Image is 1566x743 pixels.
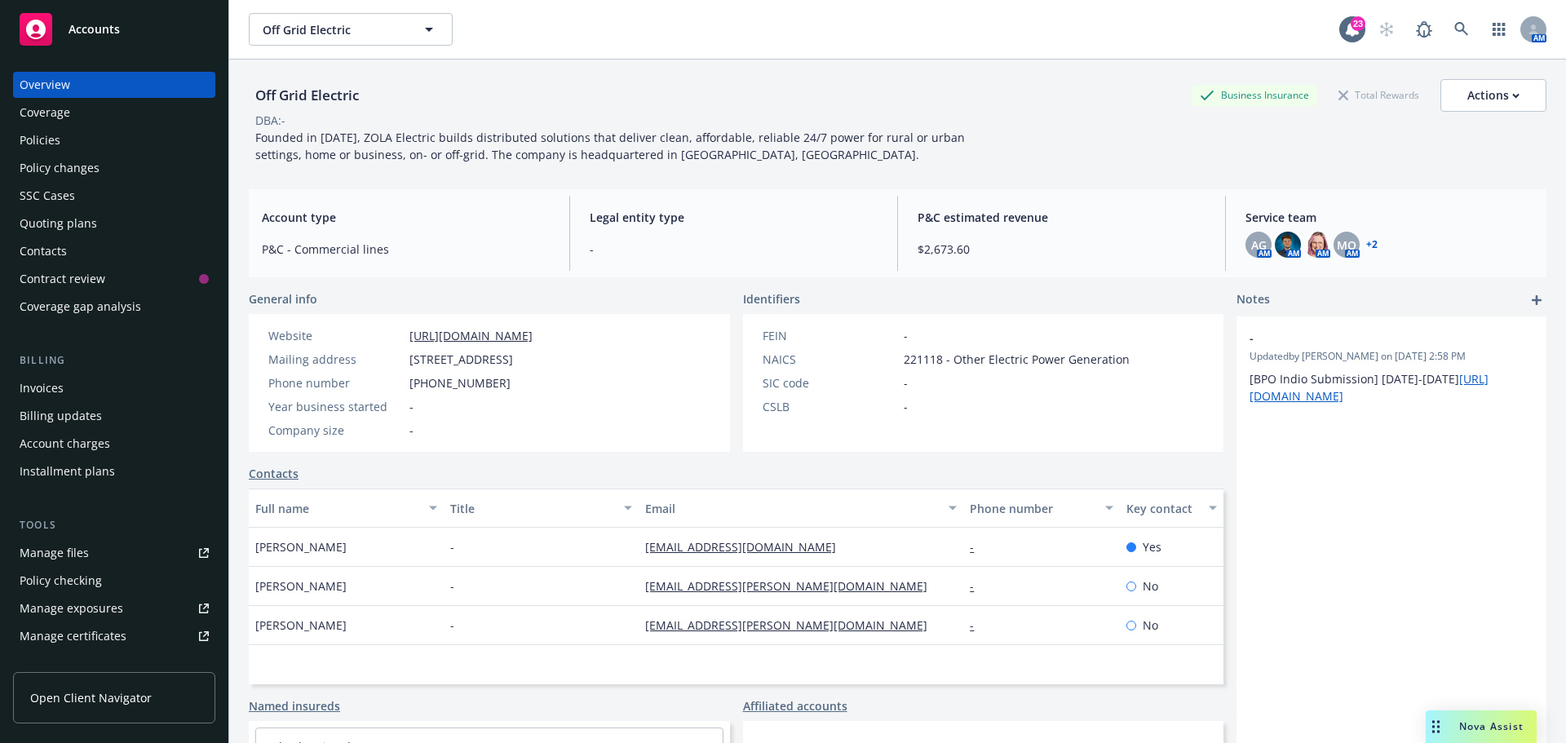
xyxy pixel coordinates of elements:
[20,72,70,98] div: Overview
[20,623,126,649] div: Manage certificates
[450,538,454,555] span: -
[1459,719,1524,733] span: Nova Assist
[13,458,215,484] a: Installment plans
[20,266,105,292] div: Contract review
[20,294,141,320] div: Coverage gap analysis
[20,155,100,181] div: Policy changes
[255,577,347,595] span: [PERSON_NAME]
[255,538,347,555] span: [PERSON_NAME]
[918,209,1205,226] span: P&C estimated revenue
[645,617,940,633] a: [EMAIL_ADDRESS][PERSON_NAME][DOMAIN_NAME]
[1143,577,1158,595] span: No
[970,578,987,594] a: -
[1467,80,1520,111] div: Actions
[268,327,403,344] div: Website
[970,500,1095,517] div: Phone number
[763,351,897,368] div: NAICS
[20,100,70,126] div: Coverage
[1483,13,1515,46] a: Switch app
[904,351,1130,368] span: 221118 - Other Electric Power Generation
[970,539,987,555] a: -
[20,375,64,401] div: Invoices
[963,489,1119,528] button: Phone number
[450,500,614,517] div: Title
[1426,710,1446,743] div: Drag to move
[20,431,110,457] div: Account charges
[1245,209,1533,226] span: Service team
[1120,489,1223,528] button: Key contact
[1250,370,1533,405] p: [BPO Indio Submission] [DATE]-[DATE]
[20,183,75,209] div: SSC Cases
[645,500,939,517] div: Email
[1351,16,1365,31] div: 23
[255,130,968,162] span: Founded in [DATE], ZOLA Electric builds distributed solutions that deliver clean, affordable, rel...
[1251,237,1267,254] span: AG
[1236,290,1270,310] span: Notes
[590,209,878,226] span: Legal entity type
[13,155,215,181] a: Policy changes
[13,238,215,264] a: Contacts
[1366,240,1378,250] a: +2
[409,398,414,415] span: -
[1445,13,1478,46] a: Search
[13,100,215,126] a: Coverage
[268,422,403,439] div: Company size
[69,23,120,36] span: Accounts
[1304,232,1330,258] img: photo
[255,617,347,634] span: [PERSON_NAME]
[1275,232,1301,258] img: photo
[249,13,453,46] button: Off Grid Electric
[743,697,847,714] a: Affiliated accounts
[13,352,215,369] div: Billing
[1126,500,1199,517] div: Key contact
[20,210,97,237] div: Quoting plans
[763,327,897,344] div: FEIN
[20,127,60,153] div: Policies
[450,617,454,634] span: -
[13,266,215,292] a: Contract review
[970,617,987,633] a: -
[249,465,299,482] a: Contacts
[20,651,102,677] div: Manage claims
[450,577,454,595] span: -
[1408,13,1440,46] a: Report a Bug
[1236,316,1546,418] div: -Updatedby [PERSON_NAME] on [DATE] 2:58 PM[BPO Indio Submission] [DATE]-[DATE][URL][DOMAIN_NAME]
[444,489,639,528] button: Title
[13,210,215,237] a: Quoting plans
[13,375,215,401] a: Invoices
[409,351,513,368] span: [STREET_ADDRESS]
[1192,85,1317,105] div: Business Insurance
[645,539,849,555] a: [EMAIL_ADDRESS][DOMAIN_NAME]
[1527,290,1546,310] a: add
[262,209,550,226] span: Account type
[904,398,908,415] span: -
[13,595,215,621] a: Manage exposures
[20,540,89,566] div: Manage files
[590,241,878,258] span: -
[20,458,115,484] div: Installment plans
[1143,617,1158,634] span: No
[1426,710,1537,743] button: Nova Assist
[249,489,444,528] button: Full name
[639,489,963,528] button: Email
[1143,538,1161,555] span: Yes
[249,290,317,307] span: General info
[409,328,533,343] a: [URL][DOMAIN_NAME]
[262,241,550,258] span: P&C - Commercial lines
[20,403,102,429] div: Billing updates
[1250,329,1491,347] span: -
[20,238,67,264] div: Contacts
[13,183,215,209] a: SSC Cases
[763,398,897,415] div: CSLB
[255,500,419,517] div: Full name
[13,517,215,533] div: Tools
[13,403,215,429] a: Billing updates
[763,374,897,391] div: SIC code
[13,568,215,594] a: Policy checking
[409,422,414,439] span: -
[13,431,215,457] a: Account charges
[1250,349,1533,364] span: Updated by [PERSON_NAME] on [DATE] 2:58 PM
[13,72,215,98] a: Overview
[743,290,800,307] span: Identifiers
